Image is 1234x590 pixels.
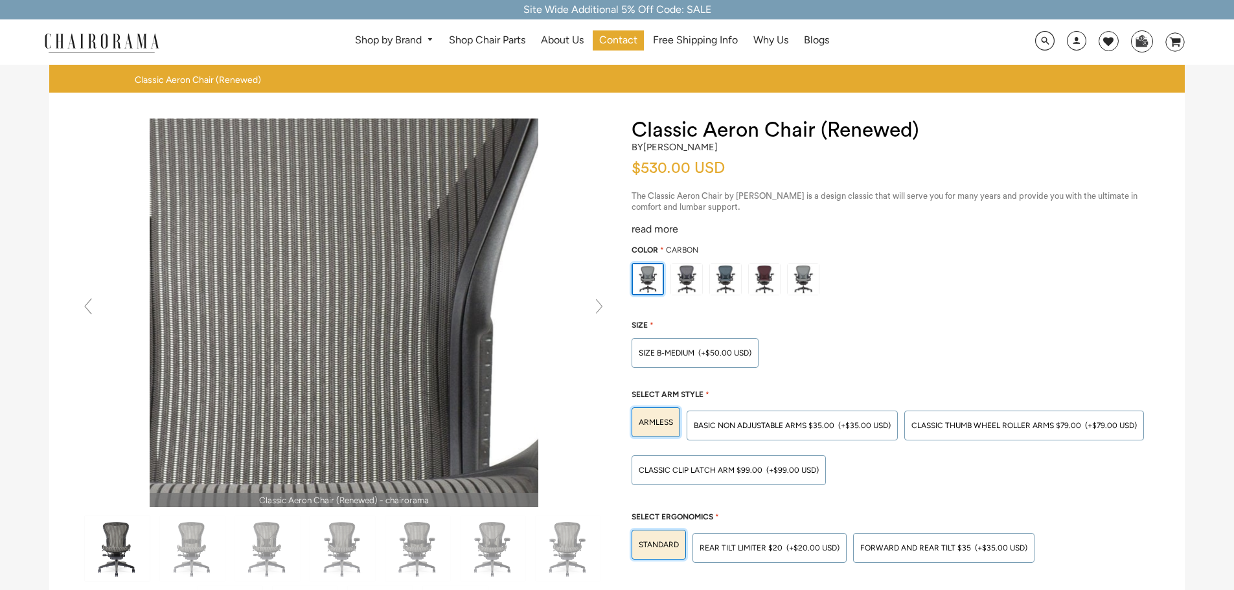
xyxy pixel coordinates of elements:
nav: DesktopNavigation [222,30,963,54]
img: Classic Aeron Chair (Renewed) - chairorama [235,516,300,581]
a: Classic Aeron Chair (Renewed) - chairoramaClassic Aeron Chair (Renewed) - chairorama [150,306,538,318]
nav: breadcrumbs [135,74,266,86]
span: Rear Tilt Limiter $20 [700,543,783,552]
span: Classic Aeron Chair (Renewed) [135,74,261,86]
span: (+$50.00 USD) [698,349,751,357]
span: Color [632,245,658,255]
img: WhatsApp_Image_2024-07-12_at_16.23.01.webp [1132,31,1152,51]
span: Contact [599,34,637,47]
span: Classic Thumb Wheel Roller Arms $79.00 [911,421,1081,430]
span: (+$35.00 USD) [838,422,891,429]
span: $530.00 USD [632,161,725,176]
a: Shop Chair Parts [442,30,532,51]
h2: by [632,142,718,153]
img: https://apo-admin.mageworx.com/front/img/chairorama.myshopify.com/934f279385142bb1386b89575167202... [710,264,741,295]
span: Select Ergonomics [632,512,713,521]
span: Shop Chair Parts [449,34,525,47]
h1: Classic Aeron Chair (Renewed) [632,119,1159,142]
img: Classic Aeron Chair (Renewed) - chairorama [461,516,525,581]
span: (+$20.00 USD) [786,544,840,552]
a: Shop by Brand [348,30,440,51]
span: Carbon [666,245,698,255]
img: https://apo-admin.mageworx.com/front/img/chairorama.myshopify.com/f0a8248bab2644c909809aada6fe08d... [749,264,780,295]
img: https://apo-admin.mageworx.com/front/img/chairorama.myshopify.com/f520d7dfa44d3d2e85a5fe9a0a95ca9... [671,264,702,295]
img: https://apo-admin.mageworx.com/front/img/chairorama.myshopify.com/ae6848c9e4cbaa293e2d516f385ec6e... [788,264,819,295]
img: Classic Aeron Chair (Renewed) - chairorama [160,516,225,581]
span: Select Arm Style [632,390,703,399]
span: About Us [541,34,584,47]
a: Why Us [747,30,795,51]
span: STANDARD [639,540,679,549]
img: Classic Aeron Chair (Renewed) - chairorama [310,516,375,581]
img: chairorama [37,31,166,54]
a: Blogs [797,30,836,51]
span: BASIC NON ADJUSTABLE ARMS $35.00 [694,421,834,430]
span: ARMLESS [639,418,673,427]
a: About Us [534,30,590,51]
a: Contact [593,30,644,51]
span: Size [632,321,648,330]
span: Free Shipping Info [653,34,738,47]
span: Blogs [804,34,829,47]
span: Classic Clip Latch Arm $99.00 [639,466,762,475]
span: Why Us [753,34,788,47]
span: (+$35.00 USD) [975,544,1027,552]
a: Free Shipping Info [646,30,744,51]
span: Forward And Rear Tilt $35 [860,543,971,552]
img: Classic Aeron Chair (Renewed) - chairorama [536,516,600,581]
img: Classic Aeron Chair (Renewed) - chairorama [85,516,150,581]
img: https://apo-admin.mageworx.com/front/img/chairorama.myshopify.com/ae6848c9e4cbaa293e2d516f385ec6e... [633,264,663,294]
span: (+$99.00 USD) [766,466,819,474]
div: read more [632,223,1159,236]
span: SIZE B-MEDIUM [639,348,694,357]
img: Classic Aeron Chair (Renewed) - chairorama [385,516,450,581]
span: (+$79.00 USD) [1085,422,1137,429]
a: [PERSON_NAME] [643,141,718,153]
span: The Classic Aeron Chair by [PERSON_NAME] is a design classic that will serve you for many years a... [632,192,1137,211]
